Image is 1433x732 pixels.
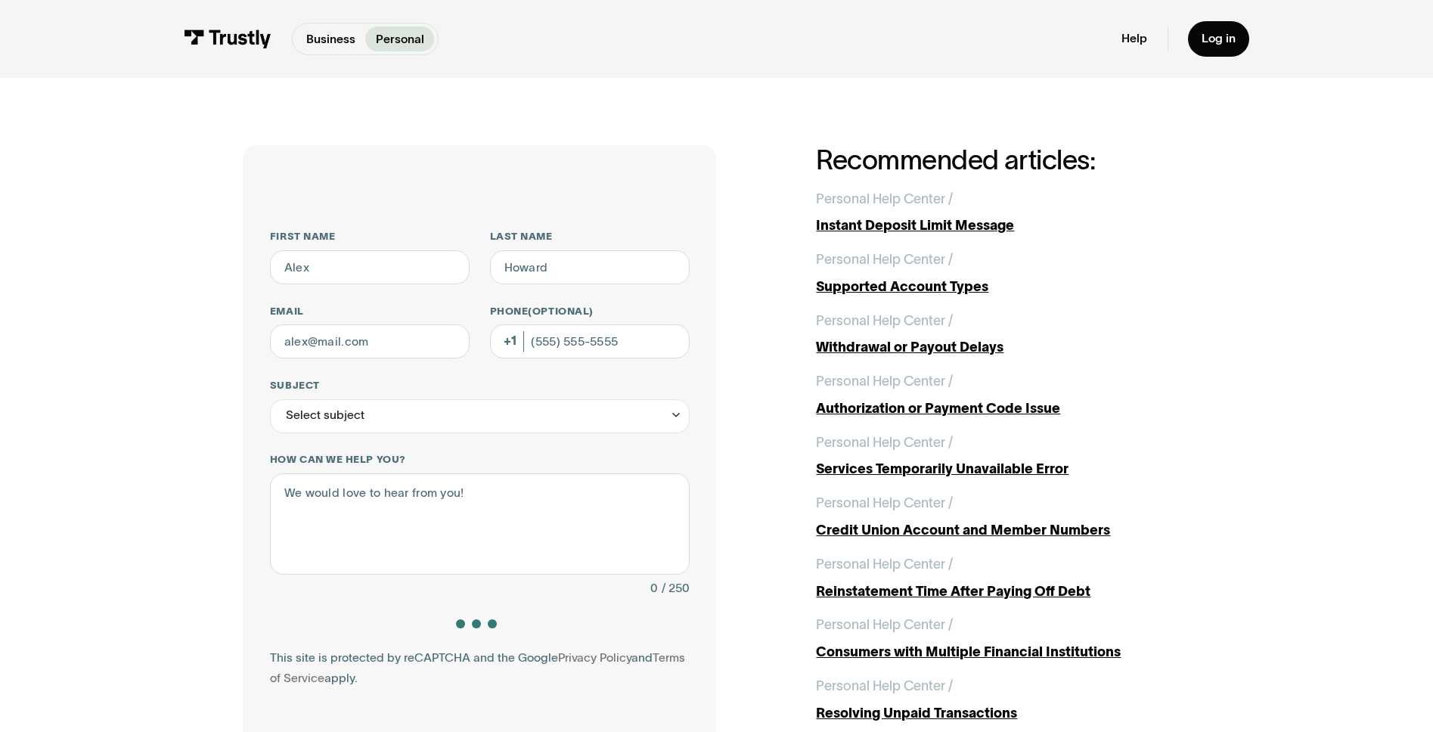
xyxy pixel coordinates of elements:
[286,405,364,426] div: Select subject
[816,189,1190,237] a: Personal Help Center /Instant Deposit Limit Message
[490,230,690,243] label: Last name
[816,433,1190,480] a: Personal Help Center /Services Temporarily Unavailable Error
[816,615,1190,662] a: Personal Help Center /Consumers with Multiple Financial Institutions
[270,230,470,243] label: First name
[816,676,1190,724] a: Personal Help Center /Resolving Unpaid Transactions
[376,30,424,48] p: Personal
[1202,31,1236,46] div: Log in
[816,582,1190,602] div: Reinstatement Time After Paying Off Debt
[816,311,1190,358] a: Personal Help Center /Withdrawal or Payout Delays
[816,311,953,331] div: Personal Help Center /
[662,578,690,599] div: / 250
[306,30,355,48] p: Business
[1188,21,1249,57] a: Log in
[816,520,1190,541] div: Credit Union Account and Member Numbers
[270,379,690,392] label: Subject
[816,459,1190,479] div: Services Temporarily Unavailable Error
[270,453,690,467] label: How can we help you?
[816,337,1190,358] div: Withdrawal or Payout Delays
[816,371,1190,419] a: Personal Help Center /Authorization or Payment Code Issue
[816,615,953,635] div: Personal Help Center /
[816,189,953,209] div: Personal Help Center /
[650,578,658,599] div: 0
[816,250,953,270] div: Personal Help Center /
[490,250,690,284] input: Howard
[270,324,470,358] input: alex@mail.com
[296,26,365,51] a: Business
[816,554,1190,602] a: Personal Help Center /Reinstatement Time After Paying Off Debt
[816,371,953,392] div: Personal Help Center /
[816,554,953,575] div: Personal Help Center /
[490,324,690,358] input: (555) 555-5555
[816,703,1190,724] div: Resolving Unpaid Transactions
[528,306,593,317] span: (Optional)
[270,305,470,318] label: Email
[816,493,953,513] div: Personal Help Center /
[816,493,1190,541] a: Personal Help Center /Credit Union Account and Member Numbers
[270,250,470,284] input: Alex
[816,642,1190,662] div: Consumers with Multiple Financial Institutions
[816,676,953,696] div: Personal Help Center /
[365,26,434,51] a: Personal
[490,305,690,318] label: Phone
[1121,31,1147,46] a: Help
[816,145,1190,175] h2: Recommended articles:
[816,433,953,453] div: Personal Help Center /
[816,250,1190,297] a: Personal Help Center /Supported Account Types
[816,399,1190,419] div: Authorization or Payment Code Issue
[184,29,271,48] img: Trustly Logo
[270,648,690,689] div: This site is protected by reCAPTCHA and the Google and apply.
[558,651,631,664] a: Privacy Policy
[816,277,1190,297] div: Supported Account Types
[816,216,1190,236] div: Instant Deposit Limit Message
